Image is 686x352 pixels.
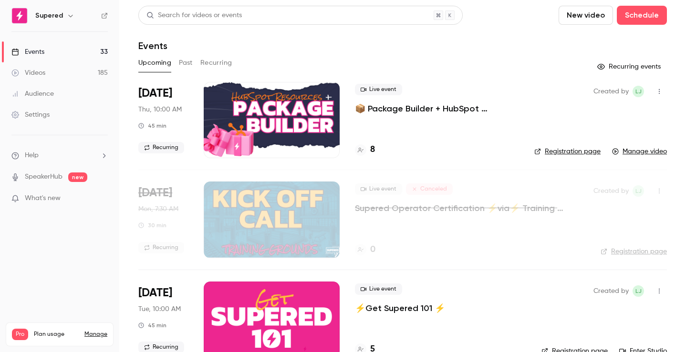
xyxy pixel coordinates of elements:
div: Settings [11,110,50,120]
span: Pro [12,329,28,340]
span: Canceled [406,183,453,195]
span: new [68,172,87,182]
div: Events [11,47,44,57]
h1: Events [138,40,167,51]
h6: Supered [35,11,63,20]
a: Registration page [601,247,667,256]
span: Live event [355,183,402,195]
span: Recurring [138,242,184,253]
img: Supered [12,8,27,23]
span: LJ [635,185,642,197]
span: Created by [593,285,629,297]
button: Recurring events [593,59,667,74]
button: Upcoming [138,55,171,70]
span: Live event [355,283,402,295]
div: 30 min [138,221,166,229]
span: [DATE] [138,86,172,101]
a: Manage [84,331,107,338]
a: Supered Operator Certification ⚡️via⚡️ Training Grounds: Kickoff Call [355,202,578,214]
div: 45 min [138,122,166,130]
a: SpeakerHub [25,172,62,182]
div: Oct 9 Thu, 12:00 PM (America/New York) [138,82,188,158]
span: Lindsay John [633,86,644,97]
button: New video [559,6,613,25]
div: Search for videos or events [146,10,242,20]
h4: 8 [370,143,375,156]
a: Registration page [534,147,601,156]
h4: 0 [370,243,375,256]
span: Live event [355,84,402,95]
a: 📦 Package Builder + HubSpot Resources 🧡 [355,103,519,114]
span: Created by [593,185,629,197]
span: Lindsay John [633,185,644,197]
span: Plan usage [34,331,79,338]
div: Oct 13 Mon, 9:30 AM (America/New York) [138,181,188,258]
span: [DATE] [138,185,172,201]
a: ⚡️Get Supered 101 ⚡️ [355,302,445,314]
iframe: Noticeable Trigger [96,194,108,203]
span: LJ [635,285,642,297]
button: Schedule [617,6,667,25]
span: Tue, 10:00 AM [138,304,181,314]
span: Thu, 10:00 AM [138,105,182,114]
span: Created by [593,86,629,97]
a: Manage video [612,147,667,156]
a: 0 [355,243,375,256]
button: Recurring [200,55,232,70]
div: Videos [11,68,45,78]
span: LJ [635,86,642,97]
div: 45 min [138,322,166,329]
a: 8 [355,143,375,156]
span: Lindsay John [633,285,644,297]
span: [DATE] [138,285,172,301]
div: Audience [11,89,54,99]
li: help-dropdown-opener [11,151,108,161]
span: What's new [25,193,61,203]
span: Mon, 7:30 AM [138,204,178,214]
button: Past [179,55,193,70]
span: Help [25,151,39,161]
span: Recurring [138,142,184,153]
